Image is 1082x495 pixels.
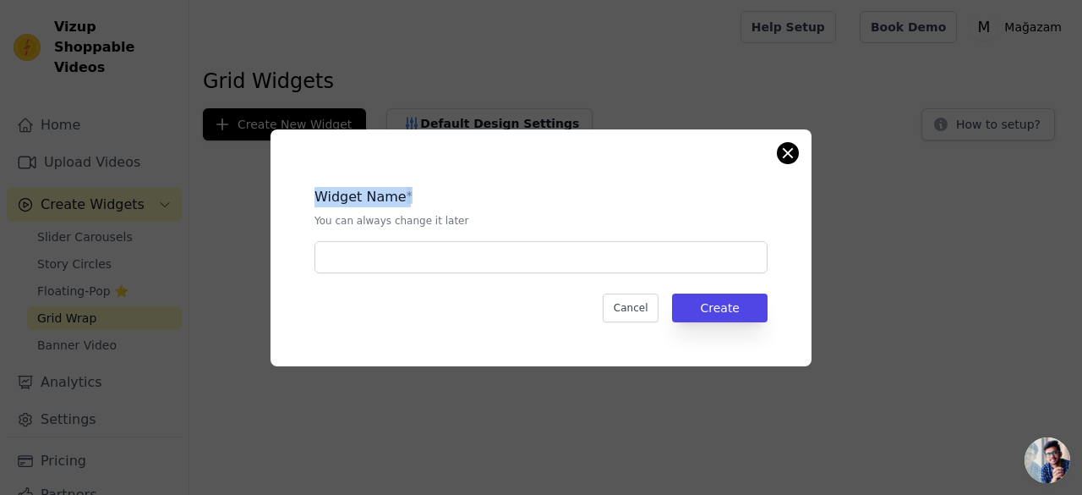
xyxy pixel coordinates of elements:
button: Create [672,294,768,322]
button: Close modal [778,143,798,163]
button: Cancel [603,294,659,322]
p: You can always change it later [314,214,768,228]
a: Açık sohbet [1025,437,1070,483]
legend: Widget Name [314,187,407,207]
